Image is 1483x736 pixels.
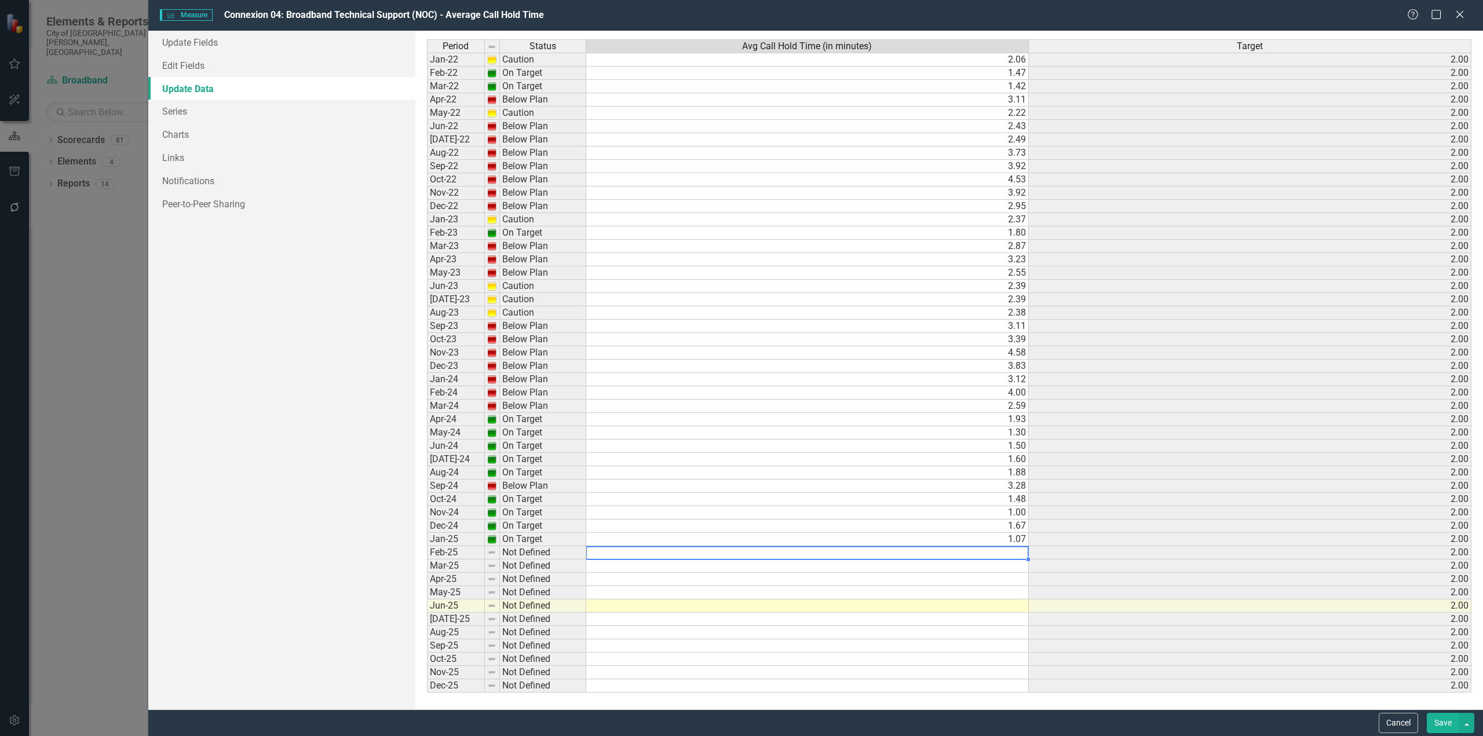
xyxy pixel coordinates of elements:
td: [DATE]-25 [427,613,485,626]
td: Caution [500,306,586,320]
img: 8DAGhfEEPCf229AAAAAElFTkSuQmCC [487,601,496,610]
img: APn+hR+MH4cqAAAAAElFTkSuQmCC [487,521,496,530]
td: Oct-25 [427,653,485,666]
td: 2.00 [1029,320,1471,333]
td: Jan-23 [427,213,485,226]
td: Oct-23 [427,333,485,346]
td: 2.00 [1029,173,1471,186]
td: Not Defined [500,546,586,559]
td: 2.00 [1029,107,1471,120]
td: 2.00 [1029,160,1471,173]
td: Below Plan [500,360,586,373]
img: 8DAGhfEEPCf229AAAAAElFTkSuQmCC [487,561,496,570]
td: [DATE]-23 [427,293,485,306]
td: On Target [500,533,586,546]
td: 1.80 [586,226,1029,240]
td: Mar-24 [427,400,485,413]
td: Apr-22 [427,93,485,107]
img: APn+hR+MH4cqAAAAAElFTkSuQmCC [487,508,496,517]
img: APn+hR+MH4cqAAAAAElFTkSuQmCC [487,468,496,477]
td: Caution [500,53,586,67]
img: XJsTHk0ajobq6Ovo30PZz5QWf9OEAAAAASUVORK5CYII= [487,135,496,144]
td: 2.00 [1029,413,1471,426]
td: Caution [500,107,586,120]
td: Jun-25 [427,599,485,613]
td: 1.47 [586,67,1029,80]
td: 2.00 [1029,453,1471,466]
td: Aug-25 [427,626,485,639]
button: Save [1427,713,1459,733]
td: 1.93 [586,413,1029,426]
td: Feb-22 [427,67,485,80]
td: 1.30 [586,426,1029,440]
td: Below Plan [500,333,586,346]
td: 2.00 [1029,293,1471,306]
td: Nov-24 [427,506,485,519]
td: Jan-24 [427,373,485,386]
img: APn+hR+MH4cqAAAAAElFTkSuQmCC [487,441,496,451]
td: 1.07 [586,533,1029,546]
img: XJsTHk0ajobq6Ovo30PZz5QWf9OEAAAAASUVORK5CYII= [487,175,496,184]
span: Connexion 04: Broadband Technical Support (NOC) - Average Call Hold Time [224,9,544,20]
td: 2.00 [1029,186,1471,200]
td: 2.00 [1029,53,1471,67]
td: 2.22 [586,107,1029,120]
td: 2.00 [1029,679,1471,693]
img: XJsTHk0ajobq6Ovo30PZz5QWf9OEAAAAASUVORK5CYII= [487,202,496,211]
a: Update Fields [148,31,415,54]
td: 2.00 [1029,306,1471,320]
button: Cancel [1379,713,1418,733]
td: Sep-25 [427,639,485,653]
img: APn+hR+MH4cqAAAAAElFTkSuQmCC [487,82,496,91]
td: Aug-23 [427,306,485,320]
span: Period [443,41,469,52]
td: Not Defined [500,586,586,599]
td: On Target [500,453,586,466]
img: APn+hR+MH4cqAAAAAElFTkSuQmCC [487,495,496,504]
img: 8DAGhfEEPCf229AAAAAElFTkSuQmCC [487,641,496,650]
td: May-23 [427,266,485,280]
td: 3.12 [586,373,1029,386]
td: 2.00 [1029,639,1471,653]
td: 2.00 [1029,240,1471,253]
img: XJsTHk0ajobq6Ovo30PZz5QWf9OEAAAAASUVORK5CYII= [487,255,496,264]
td: 2.00 [1029,147,1471,160]
td: Apr-23 [427,253,485,266]
td: Below Plan [500,120,586,133]
td: On Target [500,426,586,440]
td: 4.58 [586,346,1029,360]
td: 2.00 [1029,67,1471,80]
img: 8DAGhfEEPCf229AAAAAElFTkSuQmCC [487,548,496,557]
td: 3.28 [586,479,1029,493]
td: 2.00 [1029,266,1471,280]
td: On Target [500,80,586,93]
td: 2.00 [1029,626,1471,639]
td: 1.60 [586,453,1029,466]
td: Feb-24 [427,386,485,400]
td: Below Plan [500,240,586,253]
td: 4.00 [586,386,1029,400]
a: Charts [148,123,415,146]
td: Below Plan [500,266,586,280]
td: Caution [500,293,586,306]
td: 2.00 [1029,426,1471,440]
td: May-22 [427,107,485,120]
td: Below Plan [500,400,586,413]
td: 2.00 [1029,466,1471,479]
td: Below Plan [500,186,586,200]
td: Dec-23 [427,360,485,373]
td: Mar-25 [427,559,485,573]
td: 3.11 [586,93,1029,107]
td: Caution [500,280,586,293]
td: 2.00 [1029,93,1471,107]
img: APn+hR+MH4cqAAAAAElFTkSuQmCC [487,534,496,544]
td: Caution [500,213,586,226]
td: On Target [500,413,586,426]
td: 3.92 [586,186,1029,200]
td: Below Plan [500,200,586,213]
td: Feb-25 [427,546,485,559]
td: 2.00 [1029,666,1471,679]
img: XJsTHk0ajobq6Ovo30PZz5QWf9OEAAAAASUVORK5CYII= [487,95,496,104]
td: Apr-24 [427,413,485,426]
img: 8DAGhfEEPCf229AAAAAElFTkSuQmCC [487,681,496,690]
